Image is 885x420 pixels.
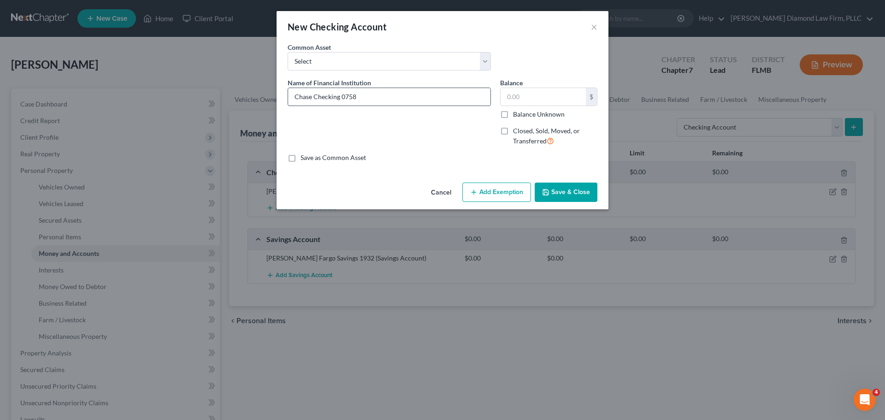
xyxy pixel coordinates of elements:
[535,183,597,202] button: Save & Close
[513,127,580,145] span: Closed, Sold, Moved, or Transferred
[301,153,366,162] label: Save as Common Asset
[288,20,387,33] div: New Checking Account
[854,389,876,411] iframe: Intercom live chat
[500,78,523,88] label: Balance
[288,88,490,106] input: Enter name...
[288,79,371,87] span: Name of Financial Institution
[586,88,597,106] div: $
[513,110,565,119] label: Balance Unknown
[873,389,880,396] span: 4
[288,42,331,52] label: Common Asset
[424,183,459,202] button: Cancel
[501,88,586,106] input: 0.00
[591,21,597,32] button: ×
[462,183,531,202] button: Add Exemption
